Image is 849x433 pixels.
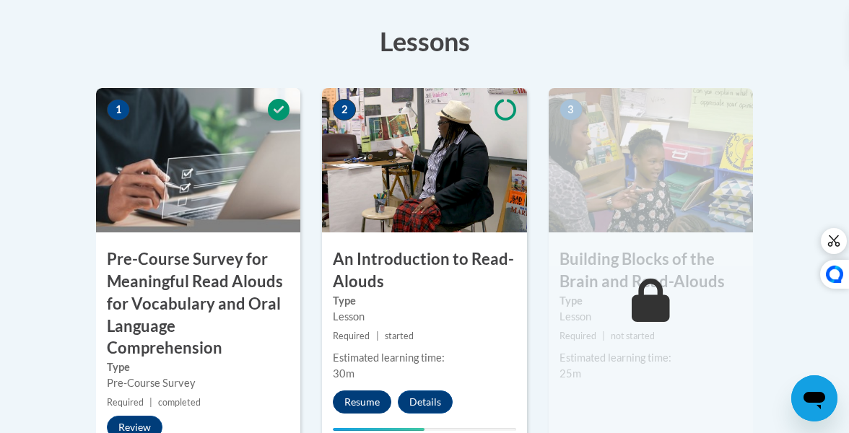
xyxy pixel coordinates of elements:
[333,350,515,366] div: Estimated learning time:
[107,359,289,375] label: Type
[611,331,655,341] span: not started
[322,248,526,293] h3: An Introduction to Read-Alouds
[333,293,515,309] label: Type
[602,331,605,341] span: |
[158,397,201,408] span: completed
[376,331,379,341] span: |
[791,375,837,421] iframe: Button to launch messaging window
[560,309,742,325] div: Lesson
[385,331,414,341] span: started
[333,331,370,341] span: Required
[107,397,144,408] span: Required
[107,375,289,391] div: Pre-Course Survey
[560,293,742,309] label: Type
[96,23,753,59] h3: Lessons
[560,350,742,366] div: Estimated learning time:
[560,367,581,380] span: 25m
[149,397,152,408] span: |
[398,390,453,414] button: Details
[333,99,356,121] span: 2
[560,331,596,341] span: Required
[96,88,300,232] img: Course Image
[560,99,583,121] span: 3
[333,309,515,325] div: Lesson
[322,88,526,232] img: Course Image
[549,248,753,293] h3: Building Blocks of the Brain and Read-Alouds
[96,248,300,359] h3: Pre-Course Survey for Meaningful Read Alouds for Vocabulary and Oral Language Comprehension
[107,99,130,121] span: 1
[549,88,753,232] img: Course Image
[333,390,391,414] button: Resume
[333,428,425,431] div: Your progress
[333,367,354,380] span: 30m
